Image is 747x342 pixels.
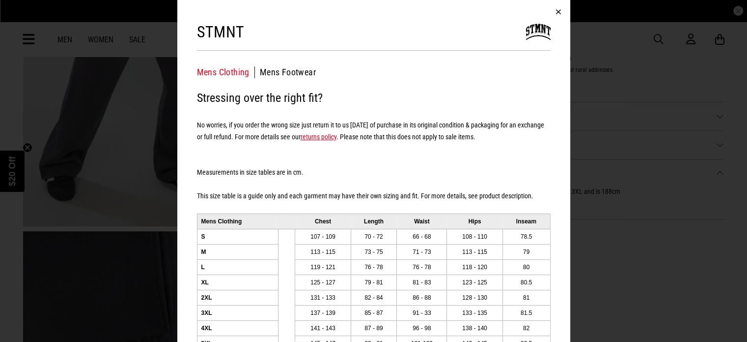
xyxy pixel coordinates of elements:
td: 81.5 [502,305,550,320]
button: Mens Footwear [260,66,316,78]
td: 107 - 109 [295,229,351,244]
td: 82 [502,320,550,336]
td: 113 - 115 [295,244,351,259]
td: 118 - 120 [447,259,502,275]
h5: No worries, if you order the wrong size just return it to us [DATE] of purchase in its original c... [197,119,551,143]
h5: Measurements in size tables are in cm. This size table is a guide only and each garment may have ... [197,155,551,202]
img: STMNT [526,20,551,44]
td: 76 - 78 [351,259,397,275]
td: Inseam [502,214,550,229]
td: 80.5 [502,275,550,290]
td: 81 - 83 [397,275,447,290]
a: returns policy [301,133,336,141]
td: XL [197,275,278,290]
td: S [197,229,278,244]
td: 3XL [197,305,278,320]
td: Length [351,214,397,229]
td: 113 - 115 [447,244,502,259]
td: L [197,259,278,275]
td: Hips [447,214,502,229]
td: 82 - 84 [351,290,397,305]
td: 108 - 110 [447,229,502,244]
td: 123 - 125 [447,275,502,290]
td: M [197,244,278,259]
button: Mens Clothing [197,66,255,78]
td: 80 [502,259,550,275]
td: 86 - 88 [397,290,447,305]
td: 78.5 [502,229,550,244]
td: 133 - 135 [447,305,502,320]
td: 85 - 87 [351,305,397,320]
td: 70 - 72 [351,229,397,244]
td: 141 - 143 [295,320,351,336]
button: Open LiveChat chat widget [8,4,37,33]
td: 76 - 78 [397,259,447,275]
td: 4XL [197,320,278,336]
td: 2XL [197,290,278,305]
td: 66 - 68 [397,229,447,244]
td: Chest [295,214,351,229]
td: 119 - 121 [295,259,351,275]
h2: STMNT [197,22,245,42]
h2: Stressing over the right fit? [197,88,551,108]
td: 125 - 127 [295,275,351,290]
td: 128 - 130 [447,290,502,305]
td: 81 [502,290,550,305]
td: Mens Clothing [197,214,278,229]
td: 131 - 133 [295,290,351,305]
td: 79 - 81 [351,275,397,290]
td: 91 - 33 [397,305,447,320]
td: 71 - 73 [397,244,447,259]
td: 137 - 139 [295,305,351,320]
td: 79 [502,244,550,259]
td: 96 - 98 [397,320,447,336]
td: 138 - 140 [447,320,502,336]
td: Waist [397,214,447,229]
td: 87 - 89 [351,320,397,336]
td: 73 - 75 [351,244,397,259]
